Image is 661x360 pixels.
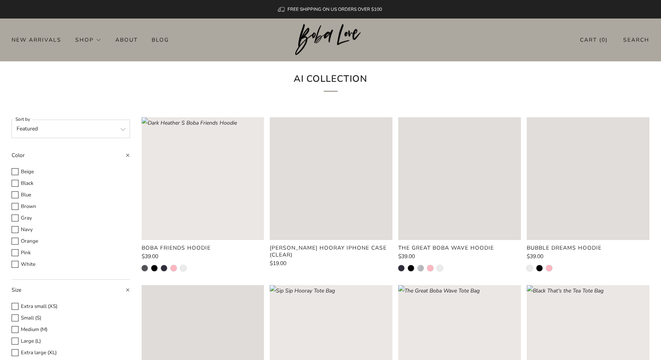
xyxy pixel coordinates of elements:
a: iPhone 16 Pro Max Sip Sip Hooray iPhone Case (Clear) Loading image: iPhone 16 Pro Max Sip Sip Hoo... [270,117,392,240]
label: Medium (M) [12,325,130,334]
label: Navy [12,225,130,234]
a: White S Bubble Dreams Hoodie Loading image: White S Bubble Dreams Hoodie [527,117,649,240]
label: Blue [12,191,130,199]
a: Bubble Dreams Hoodie [527,245,649,252]
a: $39.00 [527,254,649,259]
label: Beige [12,167,130,176]
span: Color [12,152,25,159]
product-card-title: Bubble Dreams Hoodie [527,244,602,252]
label: Orange [12,237,130,246]
a: Navy S The Great Boba Wave Hoodie Loading image: Navy S The Great Boba Wave Hoodie [398,117,521,240]
summary: Size [12,280,130,301]
image-skeleton: Loading image: White S Bubble Dreams Hoodie [527,117,649,240]
a: The Great Boba Wave Hoodie [398,245,521,252]
label: Brown [12,202,130,211]
a: About [115,34,138,46]
product-card-title: [PERSON_NAME] Hooray iPhone Case (Clear) [270,244,387,259]
a: $19.00 [270,261,392,266]
a: Cart [580,34,608,46]
label: Extra large (XL) [12,348,130,357]
span: FREE SHIPPING ON US ORDERS OVER $100 [287,6,382,12]
a: $39.00 [398,254,521,259]
label: Pink [12,248,130,257]
a: Search [623,34,649,46]
image-skeleton: Loading image: iPhone 16 Pro Max Sip Sip Hooray iPhone Case (Clear) [270,117,392,240]
product-card-title: The Great Boba Wave Hoodie [398,244,494,252]
a: [PERSON_NAME] Hooray iPhone Case (Clear) [270,245,392,259]
span: Size [12,286,21,294]
items-count: 0 [602,36,605,44]
label: Extra small (XS) [12,302,130,311]
a: Blog [152,34,169,46]
span: $19.00 [270,260,286,267]
label: Small (S) [12,314,130,323]
a: New Arrivals [12,34,61,46]
a: $39.00 [142,254,264,259]
image-skeleton: Loading image: Navy S The Great Boba Wave Hoodie [398,117,521,240]
img: Boba Love [295,24,366,56]
span: $39.00 [142,253,158,260]
span: $39.00 [398,253,415,260]
span: $39.00 [527,253,543,260]
a: Shop [75,34,101,46]
a: Dark Heather S Boba Friends Hoodie Loading image: Dark Heather S Boba Friends Hoodie [142,117,264,240]
label: White [12,260,130,269]
label: Large (L) [12,337,130,346]
a: Boba Friends Hoodie [142,245,264,252]
h1: AI Collection [224,71,437,92]
product-card-title: Boba Friends Hoodie [142,244,211,252]
label: Black [12,179,130,188]
label: Gray [12,214,130,223]
summary: Color [12,150,130,166]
